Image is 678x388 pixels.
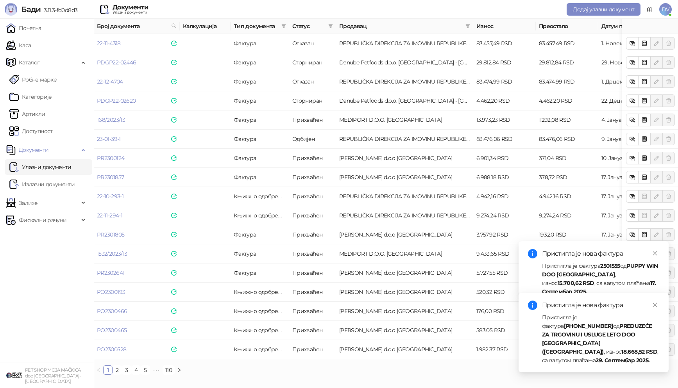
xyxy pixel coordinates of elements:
[536,19,598,34] th: Преостало
[97,22,168,30] span: Број документа
[19,212,66,228] span: Фискални рачуни
[103,365,113,375] li: 1
[598,53,665,72] td: 29. Новембар 2022.
[536,187,598,206] td: 4.942,16 RSD
[9,72,57,87] a: Робне марке
[97,59,136,66] a: PDGP22-02446
[536,168,598,187] td: 378,72 RSD
[598,168,665,187] td: 17. Јануар 2023.
[171,117,177,123] img: e-Faktura
[473,19,536,34] th: Износ
[41,7,77,14] span: 3.11.3-fd0d8d3
[473,149,536,168] td: 6.901,34 RSD
[9,176,75,192] a: Излазни документи
[473,187,536,206] td: 4.942,16 RSD
[644,3,656,16] a: Документација
[289,91,336,110] td: Сторниран
[473,110,536,130] td: 13.973,23 RSD
[171,41,177,46] img: e-Faktura
[94,365,103,375] button: left
[6,20,41,36] a: Почетна
[542,322,652,355] strong: PREDUZEĆE ZA TRGOVINU I USLUGE LETO DOO [GEOGRAPHIC_DATA] ([GEOGRAPHIC_DATA])
[292,22,325,30] span: Статус
[336,244,473,263] td: MEDIPORT D.O.O. BEOGRAD
[536,72,598,91] td: 83.474,99 RSD
[19,195,38,211] span: Залихе
[231,321,289,340] td: Књижно одобрење
[598,19,665,34] th: Датум промета
[97,97,136,104] a: PDGP22-02620
[171,155,177,161] img: e-Faktura
[281,24,286,28] span: filter
[327,20,335,32] span: filter
[473,244,536,263] td: 9.433,65 RSD
[97,250,127,257] a: 1532/2023/13
[231,244,289,263] td: Фактура
[231,130,289,149] td: Фактура
[573,6,634,13] span: Додај улазни документ
[122,365,131,375] li: 3
[536,130,598,149] td: 83.476,06 RSD
[113,365,122,375] li: 2
[542,262,658,278] strong: PUPPY WIN DOO [GEOGRAPHIC_DATA]
[289,53,336,72] td: Сторниран
[122,366,131,374] a: 3
[231,34,289,53] td: Фактура
[9,159,72,175] a: Ulazni dokumentiУлазни документи
[231,168,289,187] td: Фактура
[97,193,123,200] a: 22-10-293-1
[464,20,472,32] span: filter
[336,283,473,302] td: Marlo Farma d.o.o BEOGRAD
[180,19,231,34] th: Калкулација
[94,19,180,34] th: Број документа
[336,225,473,244] td: Marlo Farma d.o.o BEOGRAD
[336,72,473,91] td: REPUBLIČKA DIREKCIJA ZA IMOVINU REPUBLIKE SRBIJE
[131,365,141,375] li: 4
[289,110,336,130] td: Прихваћен
[21,5,41,14] span: Бади
[621,348,657,355] strong: 18.668,52 RSD
[536,34,598,53] td: 83.457,49 RSD
[97,135,121,142] a: 23-01-39-1
[280,20,288,32] span: filter
[289,149,336,168] td: Прихваћен
[97,116,125,123] a: 168/2023/13
[473,206,536,225] td: 9.274,24 RSD
[542,313,659,365] div: Пристигла је фактура од , износ , са валутом плаћања
[336,302,473,321] td: Marlo Farma d.o.o BEOGRAD
[600,262,620,269] strong: 2501555
[231,91,289,110] td: Фактура
[231,110,289,130] td: Фактура
[141,365,150,375] li: 5
[113,11,148,14] div: Улазни документи
[97,308,127,315] a: PO2300466
[231,53,289,72] td: Фактура
[289,168,336,187] td: Прихваћен
[598,91,665,110] td: 22. Децембар 2022.
[231,72,289,91] td: Фактура
[97,346,126,353] a: PO2300528
[289,302,336,321] td: Прихваћен
[171,136,177,142] img: e-Faktura
[465,24,470,28] span: filter
[231,263,289,283] td: Фактура
[336,187,473,206] td: REPUBLIČKA DIREKCIJA ZA IMOVINU REPUBLIKE SRBIJE
[97,212,122,219] a: 22-11-294-1
[542,249,659,258] div: Пристигла је нова фактура
[231,302,289,321] td: Књижно одобрење
[97,269,124,276] a: PR2302641
[336,110,473,130] td: MEDIPORT D.O.O. BEOGRAD
[473,91,536,110] td: 4.462,20 RSD
[231,283,289,302] td: Књижно одобрење
[171,327,177,333] img: e-Faktura
[598,72,665,91] td: 1. Децембар 2022.
[150,365,163,375] span: •••
[177,368,182,372] span: right
[171,289,177,295] img: e-Faktura
[9,123,53,139] a: Доступност
[558,279,594,287] strong: 15.700,62 RSD
[6,368,22,383] img: 64x64-companyLogo-9f44b8df-f022-41eb-b7d6-300ad218de09.png
[113,366,122,374] a: 2
[336,263,473,283] td: Marlo Farma d.o.o BEOGRAD
[596,357,649,364] strong: 29. Септембар 2025.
